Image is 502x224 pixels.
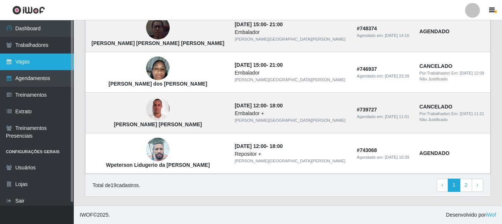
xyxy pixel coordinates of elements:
[472,179,483,192] a: Next
[235,103,266,108] time: [DATE] 12:00
[146,48,170,90] img: Clara Rosa dos Santos
[357,66,377,72] strong: # 746937
[357,107,377,113] strong: # 739727
[235,69,348,77] div: Embalador
[270,62,283,68] time: 21:00
[357,154,411,161] div: Agendado em:
[270,103,283,108] time: 18:00
[419,76,486,82] div: Não Justificado
[448,179,460,192] a: 1
[419,70,486,76] div: | Em:
[235,110,348,117] div: Embalador +
[419,117,486,123] div: Não Justificado
[235,21,266,27] time: [DATE] 15:00
[235,36,348,42] div: [PERSON_NAME][GEOGRAPHIC_DATA][PERSON_NAME]
[357,73,411,79] div: Agendado em:
[442,182,443,188] span: ‹
[460,179,472,192] a: 2
[106,162,210,168] strong: Wpeterson Lidugerio da [PERSON_NAME]
[108,81,207,87] strong: [PERSON_NAME] dos [PERSON_NAME]
[235,21,283,27] strong: -
[357,147,377,153] strong: # 743068
[235,62,266,68] time: [DATE] 15:00
[419,63,452,69] strong: CANCELADO
[235,77,348,83] div: [PERSON_NAME][GEOGRAPHIC_DATA][PERSON_NAME]
[477,182,478,188] span: ›
[235,150,348,158] div: Repositor +
[357,114,411,120] div: Agendado em:
[270,143,283,149] time: 18:00
[460,71,484,75] time: [DATE] 12:09
[91,40,224,46] strong: [PERSON_NAME] [PERSON_NAME] [PERSON_NAME]
[146,7,170,49] img: João Vinícius Martins de Castro Teixeira
[385,74,409,78] time: [DATE] 22:39
[235,158,348,164] div: [PERSON_NAME][GEOGRAPHIC_DATA][PERSON_NAME]
[235,103,283,108] strong: -
[419,71,449,75] span: Por: Trabalhador
[146,134,170,165] img: Wpeterson Lidugerio da Silva Willy
[235,143,266,149] time: [DATE] 12:00
[385,33,409,38] time: [DATE] 14:10
[419,111,449,116] span: Por: Trabalhador
[235,62,283,68] strong: -
[419,28,450,34] strong: AGENDADO
[80,212,93,218] span: IWOF
[419,111,486,117] div: | Em:
[460,111,484,116] time: [DATE] 11:21
[235,117,348,124] div: [PERSON_NAME][GEOGRAPHIC_DATA][PERSON_NAME]
[486,212,496,218] a: iWof
[235,28,348,36] div: Embalador
[235,143,283,149] strong: -
[437,179,483,192] nav: pagination
[357,32,411,39] div: Agendado em:
[270,21,283,27] time: 21:00
[446,211,496,219] span: Desenvolvido por
[419,104,452,110] strong: CANCELADO
[419,150,450,156] strong: AGENDADO
[93,182,140,189] p: Total de 19 cadastros.
[12,6,45,15] img: CoreUI Logo
[437,179,448,192] a: Previous
[385,155,409,159] time: [DATE] 10:39
[357,25,377,31] strong: # 748374
[146,93,170,125] img: Carlos Silva de Araújo
[80,211,110,219] span: © 2025 .
[114,121,202,127] strong: [PERSON_NAME] [PERSON_NAME]
[385,114,409,119] time: [DATE] 11:01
